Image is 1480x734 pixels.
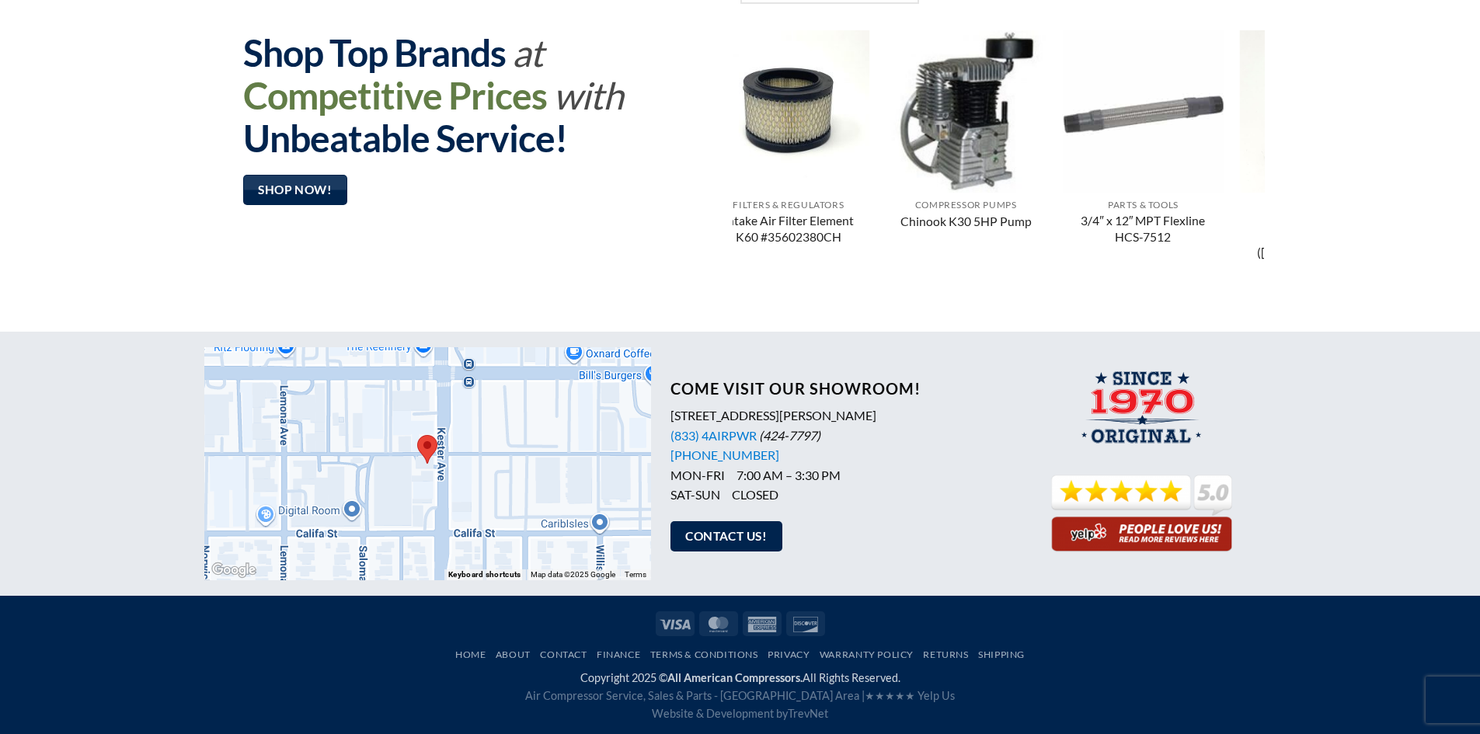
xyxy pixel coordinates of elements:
[243,30,506,75] strong: Shop Top Brands
[525,689,955,720] span: Air Compressor Service, Sales & Parts - [GEOGRAPHIC_DATA] Area | Website & Development by
[768,649,810,660] a: Privacy
[900,214,1032,232] a: Chinook K30 5HP Pump
[243,175,347,205] a: Shop Now!
[978,649,1025,660] a: Shipping
[885,30,1047,193] img: Chinook K30 5hp and K28 Compressor Pump
[670,405,1008,505] p: [STREET_ADDRESS][PERSON_NAME] MON-FRI 7:00 AM – 3:30 PM SAT-SUN CLOSED
[650,649,758,660] a: Terms & Conditions
[788,707,828,720] a: TrevNet
[820,649,914,660] a: Warranty Policy
[496,649,531,660] a: About
[243,116,567,160] strong: Unbeatable Service!
[667,671,803,684] strong: All American Compressors.
[923,649,968,660] a: Returns
[625,570,646,579] a: Terms (opens in new tab)
[707,30,869,193] img: Intake Air Filter Element K60 #35602380CH
[531,570,615,579] span: Map data ©2025 Google
[208,560,259,580] a: Open this area in Google Maps (opens a new window)
[1062,30,1224,193] img: 3/4" x 12" MPT Flexline HCS-7512
[670,379,1008,398] h3: Come Visit Our Showroom!
[553,73,623,117] em: with
[1247,213,1394,279] a: Intake Air Filter A2 Element No Plate ([PERSON_NAME] E57) Aftermarket
[455,649,486,660] a: Home
[865,689,955,702] a: ★★★★★ Yelp Us
[1076,370,1209,454] img: The Original All American Compressors
[715,200,862,210] p: Filters & Regulators
[1070,200,1217,210] p: Parts & Tools
[1247,200,1394,210] p: Filters & Regulators
[204,669,1276,722] div: Copyright 2025 © All Rights Reserved.
[597,649,640,660] a: Finance
[759,428,820,443] i: (424-7797)
[243,73,547,117] strong: Competitive Prices
[670,447,779,462] a: [PHONE_NUMBER]
[715,213,862,247] a: Intake Air Filter Element K60 #35602380CH
[1070,213,1217,247] a: 3/4″ x 12″ MPT Flexline HCS-7512
[1239,30,1402,193] img: Intake Air Filter A2 Element No Plate (CURTIS E57) Aftermarket
[685,527,767,546] span: Contact Us!
[893,200,1039,210] p: Compressor Pumps
[448,569,521,580] button: Keyboard shortcuts
[670,428,757,443] a: (833) 4AIRPWR
[670,521,782,551] a: Contact Us!
[208,560,259,580] img: Google
[653,609,827,635] div: Payment icons
[512,30,543,75] em: at
[540,649,587,660] a: Contact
